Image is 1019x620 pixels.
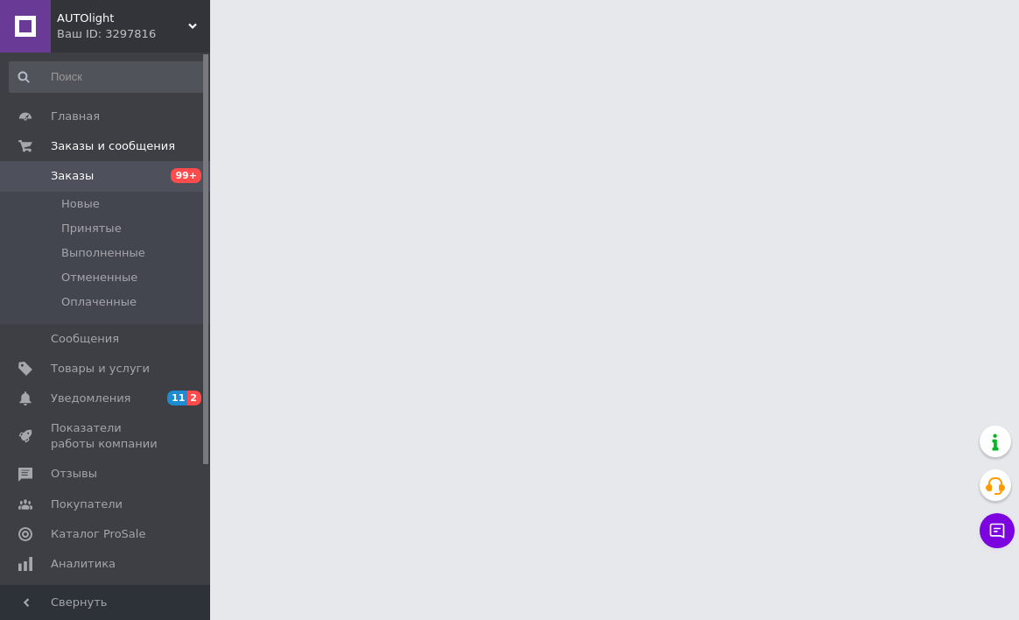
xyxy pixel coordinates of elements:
[61,294,137,310] span: Оплаченные
[57,26,210,42] div: Ваш ID: 3297816
[51,168,94,184] span: Заказы
[51,497,123,512] span: Покупатели
[61,221,122,236] span: Принятые
[980,513,1015,548] button: Чат с покупателем
[51,109,100,124] span: Главная
[51,331,119,347] span: Сообщения
[167,391,187,405] span: 11
[9,61,207,93] input: Поиск
[57,11,188,26] span: AUTOlight
[61,270,137,285] span: Отмененные
[61,245,145,261] span: Выполненные
[51,138,175,154] span: Заказы и сообщения
[51,466,97,482] span: Отзывы
[51,420,162,452] span: Показатели работы компании
[51,361,150,377] span: Товары и услуги
[187,391,201,405] span: 2
[171,168,201,183] span: 99+
[51,556,116,572] span: Аналитика
[51,391,130,406] span: Уведомления
[51,526,145,542] span: Каталог ProSale
[61,196,100,212] span: Новые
